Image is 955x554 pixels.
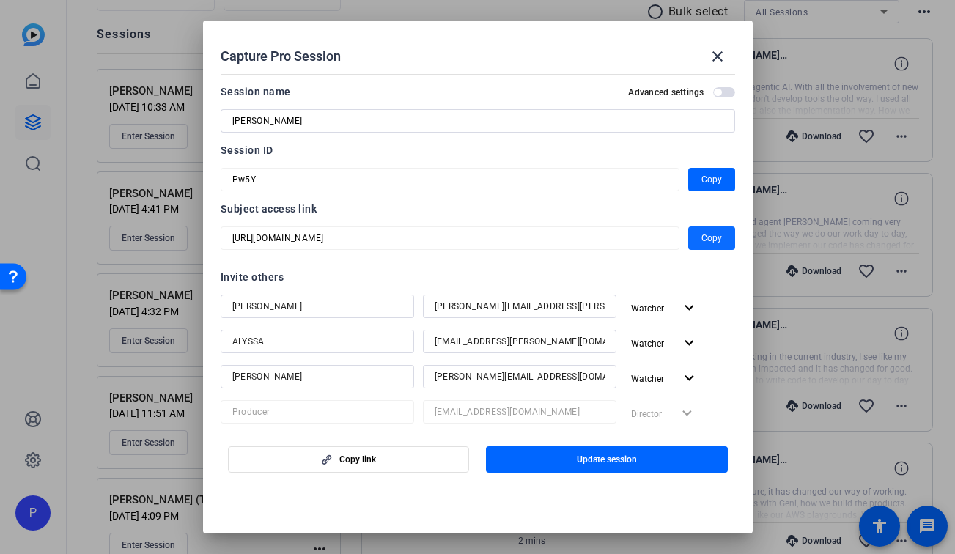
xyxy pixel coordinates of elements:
mat-icon: close [709,48,726,65]
button: Copy [688,168,735,191]
mat-icon: expand_more [680,299,698,317]
span: Update session [577,454,637,465]
input: Email... [435,298,605,315]
button: Copy [688,226,735,250]
div: Invite others [221,268,735,286]
input: Name... [232,403,402,421]
span: Watcher [631,374,664,384]
button: Watcher [625,295,704,321]
input: Name... [232,368,402,385]
span: Copy link [339,454,376,465]
mat-icon: expand_more [680,334,698,352]
div: Session name [221,83,291,100]
input: Session OTP [232,229,668,247]
h2: Advanced settings [628,86,704,98]
span: Copy [701,171,722,188]
input: Name... [232,333,402,350]
button: Copy link [228,446,470,473]
button: Update session [486,446,728,473]
input: Email... [435,368,605,385]
mat-icon: expand_more [680,369,698,388]
button: Watcher [625,330,704,356]
button: Watcher [625,365,704,391]
span: Watcher [631,303,664,314]
span: Copy [701,229,722,247]
input: Enter Session Name [232,112,723,130]
div: Capture Pro Session [221,39,735,74]
input: Name... [232,298,402,315]
span: Watcher [631,339,664,349]
input: Session OTP [232,171,668,188]
div: Session ID [221,141,735,159]
input: Email... [435,403,605,421]
input: Email... [435,333,605,350]
div: Subject access link [221,200,735,218]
